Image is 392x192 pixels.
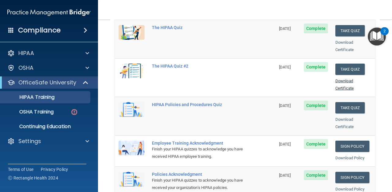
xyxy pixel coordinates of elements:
div: Finish your HIPAA quizzes to acknowledge you have received your organization’s HIPAA policies. [152,177,245,191]
span: [DATE] [279,173,291,178]
div: HIPAA Policies and Procedures Quiz [152,102,245,107]
div: The HIPAA Quiz #2 [152,64,245,68]
span: Complete [304,139,328,149]
button: Take Quiz [335,25,365,36]
div: Policies Acknowledgment [152,172,245,177]
span: [DATE] [279,142,291,146]
a: HIPAA [7,50,89,57]
div: The HIPAA Quiz [152,25,245,30]
a: Privacy Policy [41,166,68,172]
p: OSHA [18,64,34,72]
span: [DATE] [279,103,291,108]
a: Sign Policy [335,172,369,183]
a: Download Certificate [335,117,354,129]
p: OSHA Training [4,109,54,115]
p: Settings [18,138,41,145]
img: PMB logo [7,6,91,19]
button: Take Quiz [335,64,365,75]
div: Finish your HIPAA quizzes to acknowledge you have received HIPAA employee training. [152,146,245,160]
div: 2 [383,31,386,39]
span: [DATE] [279,65,291,69]
span: Complete [304,24,328,33]
p: HIPAA Training [4,94,55,100]
a: OSHA [7,64,89,72]
p: Continuing Education [4,124,88,130]
img: danger-circle.6113f641.png [70,108,78,116]
p: HIPAA [18,50,34,57]
span: [DATE] [279,26,291,31]
button: Open Resource Center, 2 new notifications [368,28,386,46]
iframe: Drift Widget Chat Controller [286,149,385,173]
span: Ⓒ Rectangle Health 2024 [8,175,58,181]
p: OfficeSafe University [18,79,76,86]
span: Complete [304,170,328,180]
a: Download Certificate [335,40,354,52]
a: Download Policy [335,187,365,191]
a: Settings [7,138,89,145]
span: Complete [304,62,328,72]
div: Employee Training Acknowledgment [152,141,245,146]
button: Take Quiz [335,102,365,113]
h4: Compliance [18,26,61,35]
a: Terms of Use [8,166,33,172]
a: Sign Policy [335,141,369,152]
a: OfficeSafe University [7,79,89,86]
a: Download Certificate [335,79,354,90]
span: Complete [304,101,328,110]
